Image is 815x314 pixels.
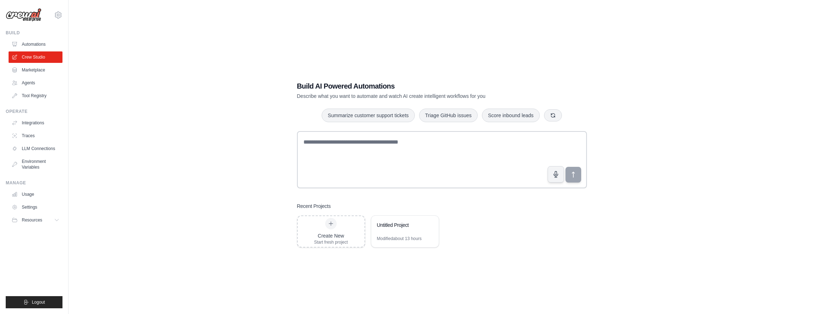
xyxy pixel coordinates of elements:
div: Build [6,30,62,36]
a: LLM Connections [9,143,62,154]
a: Agents [9,77,62,89]
div: Untitled Project [377,221,426,229]
a: Automations [9,39,62,50]
button: Score inbound leads [482,109,540,122]
div: Operate [6,109,62,114]
a: Integrations [9,117,62,129]
button: Triage GitHub issues [419,109,478,122]
a: Environment Variables [9,156,62,173]
a: Traces [9,130,62,141]
img: Logo [6,8,41,22]
button: Summarize customer support tickets [322,109,414,122]
div: Create New [314,232,348,239]
span: Resources [22,217,42,223]
a: Usage [9,189,62,200]
span: Logout [32,299,45,305]
button: Click to speak your automation idea [548,166,564,183]
p: Describe what you want to automate and watch AI create intelligent workflows for you [297,93,537,100]
button: Get new suggestions [544,109,562,121]
h3: Recent Projects [297,203,331,210]
a: Tool Registry [9,90,62,101]
button: Resources [9,214,62,226]
div: Manage [6,180,62,186]
div: Start fresh project [314,239,348,245]
iframe: Chat Widget [779,280,815,314]
div: Modified about 13 hours [377,236,422,241]
a: Marketplace [9,64,62,76]
a: Crew Studio [9,51,62,63]
button: Logout [6,296,62,308]
a: Settings [9,201,62,213]
h1: Build AI Powered Automations [297,81,537,91]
